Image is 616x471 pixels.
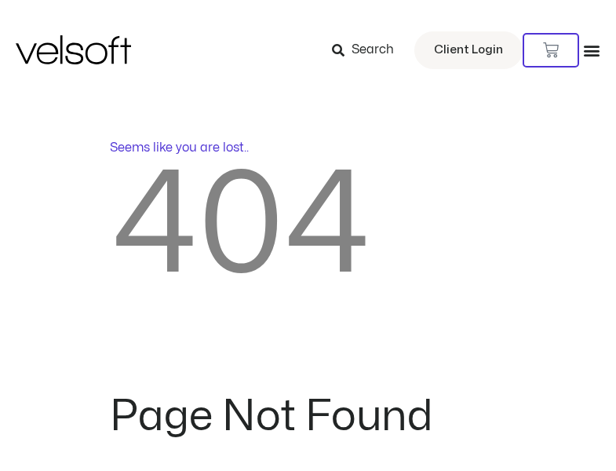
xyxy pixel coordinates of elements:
span: Search [352,40,394,60]
h2: Page Not Found [110,396,507,438]
span: Client Login [434,40,503,60]
p: Seems like you are lost.. [110,138,507,157]
a: Search [332,37,405,64]
h2: 404 [110,157,507,298]
img: Velsoft Training Materials [16,35,131,64]
div: Menu Toggle [583,42,600,59]
a: Client Login [414,31,523,69]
